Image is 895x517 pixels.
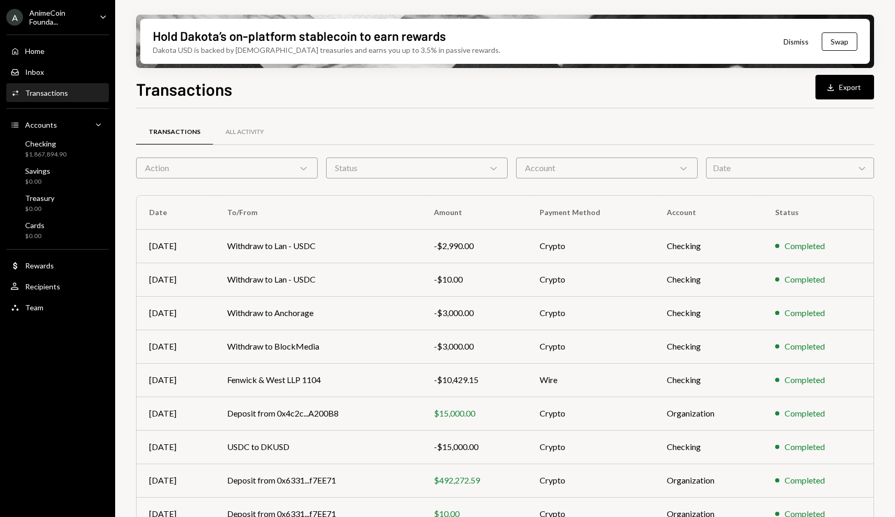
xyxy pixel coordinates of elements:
[434,374,514,386] div: -$10,429.15
[527,296,655,330] td: Crypto
[6,256,109,275] a: Rewards
[153,27,446,44] div: Hold Dakota’s on-platform stablecoin to earn rewards
[149,407,202,420] div: [DATE]
[25,88,68,97] div: Transactions
[527,263,655,296] td: Crypto
[785,340,825,353] div: Completed
[215,363,421,397] td: Fenwick & West LLP 1104
[654,363,762,397] td: Checking
[785,273,825,286] div: Completed
[215,196,421,229] th: To/From
[215,330,421,363] td: Withdraw to BlockMedia
[29,8,91,26] div: AnimeCoin Founda...
[654,430,762,464] td: Checking
[149,128,200,137] div: Transactions
[434,340,514,353] div: -$3,000.00
[527,196,655,229] th: Payment Method
[421,196,527,229] th: Amount
[654,397,762,430] td: Organization
[136,78,232,99] h1: Transactions
[25,205,54,213] div: $0.00
[6,277,109,296] a: Recipients
[25,194,54,203] div: Treasury
[654,330,762,363] td: Checking
[153,44,500,55] div: Dakota USD is backed by [DEMOGRAPHIC_DATA] treasuries and earns you up to 3.5% in passive rewards.
[25,150,66,159] div: $1,867,894.90
[25,232,44,241] div: $0.00
[6,9,23,26] div: A
[136,158,318,178] div: Action
[434,273,514,286] div: -$10.00
[25,47,44,55] div: Home
[434,307,514,319] div: -$3,000.00
[149,441,202,453] div: [DATE]
[527,363,655,397] td: Wire
[527,464,655,497] td: Crypto
[527,229,655,263] td: Crypto
[25,261,54,270] div: Rewards
[6,190,109,216] a: Treasury$0.00
[6,218,109,243] a: Cards$0.00
[215,229,421,263] td: Withdraw to Lan - USDC
[149,374,202,386] div: [DATE]
[654,263,762,296] td: Checking
[785,441,825,453] div: Completed
[785,307,825,319] div: Completed
[215,464,421,497] td: Deposit from 0x6331...f7EE71
[654,464,762,497] td: Organization
[6,298,109,317] a: Team
[326,158,508,178] div: Status
[527,330,655,363] td: Crypto
[770,29,822,54] button: Dismiss
[434,474,514,487] div: $492,272.59
[25,166,50,175] div: Savings
[822,32,857,51] button: Swap
[25,177,50,186] div: $0.00
[25,221,44,230] div: Cards
[137,196,215,229] th: Date
[6,41,109,60] a: Home
[785,474,825,487] div: Completed
[215,397,421,430] td: Deposit from 0x4c2c...A200B8
[654,229,762,263] td: Checking
[434,407,514,420] div: $15,000.00
[434,240,514,252] div: -$2,990.00
[149,307,202,319] div: [DATE]
[25,68,44,76] div: Inbox
[149,340,202,353] div: [DATE]
[654,296,762,330] td: Checking
[25,282,60,291] div: Recipients
[785,240,825,252] div: Completed
[25,120,57,129] div: Accounts
[785,407,825,420] div: Completed
[706,158,874,178] div: Date
[654,196,762,229] th: Account
[226,128,264,137] div: All Activity
[6,83,109,102] a: Transactions
[213,119,276,145] a: All Activity
[6,62,109,81] a: Inbox
[6,115,109,134] a: Accounts
[215,430,421,464] td: USDC to DKUSD
[516,158,698,178] div: Account
[434,441,514,453] div: -$15,000.00
[785,374,825,386] div: Completed
[25,303,43,312] div: Team
[763,196,874,229] th: Status
[136,119,213,145] a: Transactions
[527,430,655,464] td: Crypto
[149,474,202,487] div: [DATE]
[215,296,421,330] td: Withdraw to Anchorage
[149,273,202,286] div: [DATE]
[215,263,421,296] td: Withdraw to Lan - USDC
[149,240,202,252] div: [DATE]
[6,136,109,161] a: Checking$1,867,894.90
[25,139,66,148] div: Checking
[6,163,109,188] a: Savings$0.00
[815,75,874,99] button: Export
[527,397,655,430] td: Crypto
